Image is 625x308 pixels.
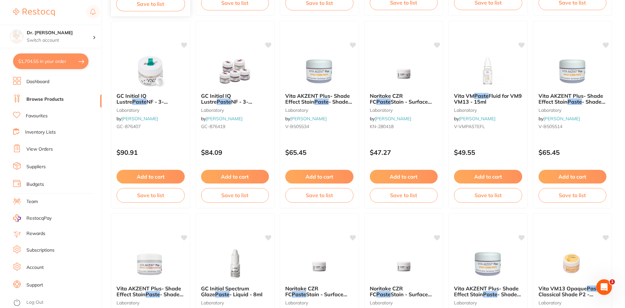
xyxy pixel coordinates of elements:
a: Team [26,198,38,205]
a: Subscriptions [26,247,55,254]
span: Noritake CZR FC [370,93,403,105]
span: by [370,116,411,122]
b: GC Initial IQ Lustre Paste NF - 3-Dimensional paintable ceramic- L-2 White - 4grams [117,93,185,105]
span: V-B505534 [285,124,309,129]
img: GC Initial Spectrum Glaze Paste - Liquid - 8ml [214,248,256,280]
b: Vita AKZENT Plus- Shade Effect Stain Paste - Shade ES10 Lilac - 4grams [117,286,185,298]
em: Paste [474,93,489,99]
em: Paste [146,291,160,298]
img: GC Initial IQ Lustre Paste NF - 3-Dimensional paintable ceramic- L-2 White - 4grams [129,55,172,88]
a: Favourites [26,113,48,119]
em: Paste [376,98,391,105]
span: by [285,116,327,122]
button: Save to list [370,188,438,202]
p: $47.27 [370,149,438,156]
a: Suppliers [26,164,46,170]
img: Vita VM Paste Fluid for VM9 VM13 - 15ml [467,55,509,88]
em: Paste [376,291,391,298]
a: Dashboard [26,79,49,85]
a: Log Out [26,299,43,306]
b: Vita AKZENT Plus- Shade Effect Stain Paste - Shade ES02 Cream - 4grams [454,286,522,298]
img: GC Initial IQ Lustre Paste NF - 3-Dimensional paintable ceramic- Gum Shade G-36 - 4grams [214,55,256,88]
a: RestocqPay [13,214,52,222]
img: Noritake CZR FC Paste Stain - Surface Stain - Green2 - 3g Jar [383,248,425,280]
em: Paste [292,291,306,298]
b: GC Initial IQ Lustre Paste NF - 3-Dimensional paintable ceramic- Gum Shade G-36 - 4grams [201,93,269,105]
a: [PERSON_NAME] [375,116,411,122]
a: [PERSON_NAME] [459,116,495,122]
img: Restocq Logo [13,8,55,16]
span: GC Initial IQ Lustre [201,93,231,105]
button: Log Out [13,298,100,308]
a: Rewards [26,230,45,237]
button: $1,704.55 in your order [13,53,88,69]
span: V-B505514 [539,124,562,129]
button: Add to cart [117,170,185,183]
img: Vita AKZENT Plus- Shade Effect Stain Paste - Shade ES01White - 4grams [551,55,594,88]
span: NF - 3-Dimensional paintable ceramic- Gum Shade G-36 - 4grams [201,98,267,123]
h4: Dr. Kim Carr [27,30,93,36]
em: Paste [314,98,329,105]
button: Add to cart [539,170,607,183]
a: [PERSON_NAME] [206,116,242,122]
span: Vita AKZENT Plus- Shade Effect Stain [539,93,603,105]
span: Vita AKZENT Plus- Shade Effect Stain [117,285,181,298]
em: Paste [132,98,147,105]
span: GC Initial Spectrum Glaze [201,285,249,298]
small: laboratory [201,108,269,113]
em: Paste [217,98,231,105]
span: Stain - Surface Stain - Green2 - 3g Jar [370,291,432,303]
em: Paste [483,291,497,298]
a: Browse Products [26,96,64,103]
span: Vita VM13 Opaque [539,285,587,292]
span: RestocqPay [26,215,52,222]
span: Stain - Surface Stain - Yellow - 3g Jar [285,291,347,303]
em: Paste [587,285,601,292]
span: by [539,116,580,122]
b: GC Initial Spectrum Glaze Paste - Liquid - 8ml [201,286,269,298]
span: GC-876407 [117,124,141,129]
button: Save to list [285,188,353,202]
img: Dr. Kim Carr [10,30,23,43]
b: Vita AKZENT Plus- Shade Effect Stain Paste - Shade ES01White - 4grams [539,93,607,105]
button: Save to list [454,188,522,202]
button: Add to cart [454,170,522,183]
span: Fluid for VM9 VM13 - 15ml [454,93,522,105]
b: Vita AKZENT Plus- Shade Effect Stain Paste - Shade ES03 Lemon Yellow - 4grams [285,93,353,105]
small: laboratory [539,300,607,305]
span: Stain - Surface Stain - Pink - 3g Jar [370,98,432,111]
span: Noritake CZR FC [285,285,318,298]
span: - Classical Shade P2 - 5grams [539,285,603,304]
img: Vita AKZENT Plus- Shade Effect Stain Paste - Shade ES10 Lilac - 4grams [129,248,172,280]
a: View Orders [26,146,53,153]
span: GC Initial IQ Lustre [117,93,147,105]
small: laboratory [370,108,438,113]
iframe: Intercom live chat [596,279,612,295]
p: $49.55 [454,149,522,156]
em: Paste [215,291,229,298]
small: laboratory [117,108,185,113]
a: Restocq Logo [13,5,55,20]
small: laboratory [285,108,353,113]
button: Add to cart [201,170,269,183]
b: Vita VM13 Opaque Paste - Classical Shade P2 - 5grams [539,286,607,298]
img: Vita AKZENT Plus- Shade Effect Stain Paste - Shade ES03 Lemon Yellow - 4grams [298,55,340,88]
b: Noritake CZR FC Paste Stain - Surface Stain - Green2 - 3g Jar [370,286,438,298]
small: laboratory [370,300,438,305]
span: - Shade ES10 Lilac - 4grams [117,291,183,303]
p: $90.91 [117,149,185,156]
img: Vita VM13 Opaque Paste - Classical Shade P2 - 5grams [551,248,594,280]
small: laboratory [285,300,353,305]
span: Vita VM [454,93,474,99]
button: Add to cart [370,170,438,183]
span: by [117,116,158,122]
small: laboratory [454,108,522,113]
span: 1 [610,279,615,285]
p: $84.09 [201,149,269,156]
img: Vita AKZENT Plus- Shade Effect Stain Paste - Shade ES02 Cream - 4grams [467,248,509,280]
a: Inventory Lists [25,129,56,136]
b: Noritake CZR FC Paste Stain - Surface Stain - Pink - 3g Jar [370,93,438,105]
p: $65.45 [285,149,353,156]
span: KN-280418 [370,124,394,129]
img: Noritake CZR FC Paste Stain - Surface Stain - Pink - 3g Jar [383,55,425,88]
